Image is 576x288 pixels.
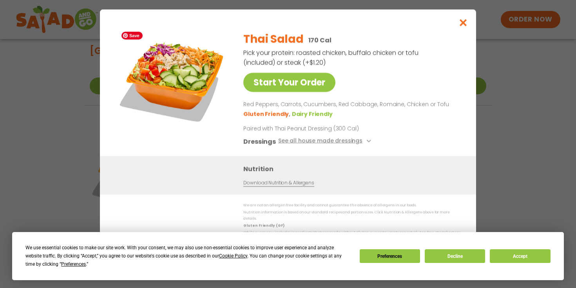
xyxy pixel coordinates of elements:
button: Close modal [451,9,476,36]
p: Nutrition information is based on our standard recipes and portion sizes. Click Nutrition & Aller... [243,209,460,221]
div: We use essential cookies to make our site work. With your consent, we may also use non-essential ... [25,244,350,268]
p: 170 Cal [308,35,331,45]
a: Start Your Order [243,73,335,92]
span: Preferences [61,261,86,267]
button: Accept [490,249,550,263]
h3: Nutrition [243,164,464,173]
strong: Gluten Friendly (GF) [243,223,284,228]
p: Red Peppers, Carrots, Cucumbers, Red Cabbage, Romaine, Chicken or Tofu [243,100,457,109]
a: Download Nutrition & Allergens [243,179,314,186]
span: Cookie Policy [219,253,247,259]
button: Decline [425,249,485,263]
button: See all house made dressings [278,136,373,146]
li: Dairy Friendly [292,110,334,118]
p: While our menu includes ingredients that are made without gluten, our restaurants are not gluten ... [243,230,460,242]
li: Gluten Friendly [243,110,292,118]
div: Cookie Consent Prompt [12,232,564,280]
button: Preferences [360,249,420,263]
h2: Thai Salad [243,31,303,47]
p: We are not an allergen free facility and cannot guarantee the absence of allergens in our foods. [243,202,460,208]
h3: Dressings [243,136,276,146]
span: Save [121,32,143,40]
p: Paired with Thai Peanut Dressing (300 Cal) [243,124,388,132]
p: Pick your protein: roasted chicken, buffalo chicken or tofu (included) or steak (+$1.20) [243,48,420,67]
img: Featured product photo for Thai Salad [118,25,227,135]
